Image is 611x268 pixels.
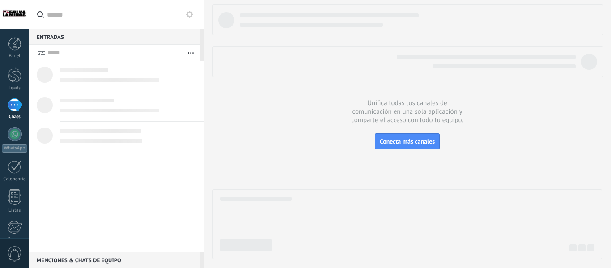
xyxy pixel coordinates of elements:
[2,144,27,153] div: WhatsApp
[29,252,200,268] div: Menciones & Chats de equipo
[380,137,435,145] span: Conecta más canales
[29,29,200,45] div: Entradas
[2,85,28,91] div: Leads
[2,208,28,213] div: Listas
[2,176,28,182] div: Calendario
[2,114,28,120] div: Chats
[2,53,28,59] div: Panel
[2,237,28,242] div: Correo
[375,133,440,149] button: Conecta más canales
